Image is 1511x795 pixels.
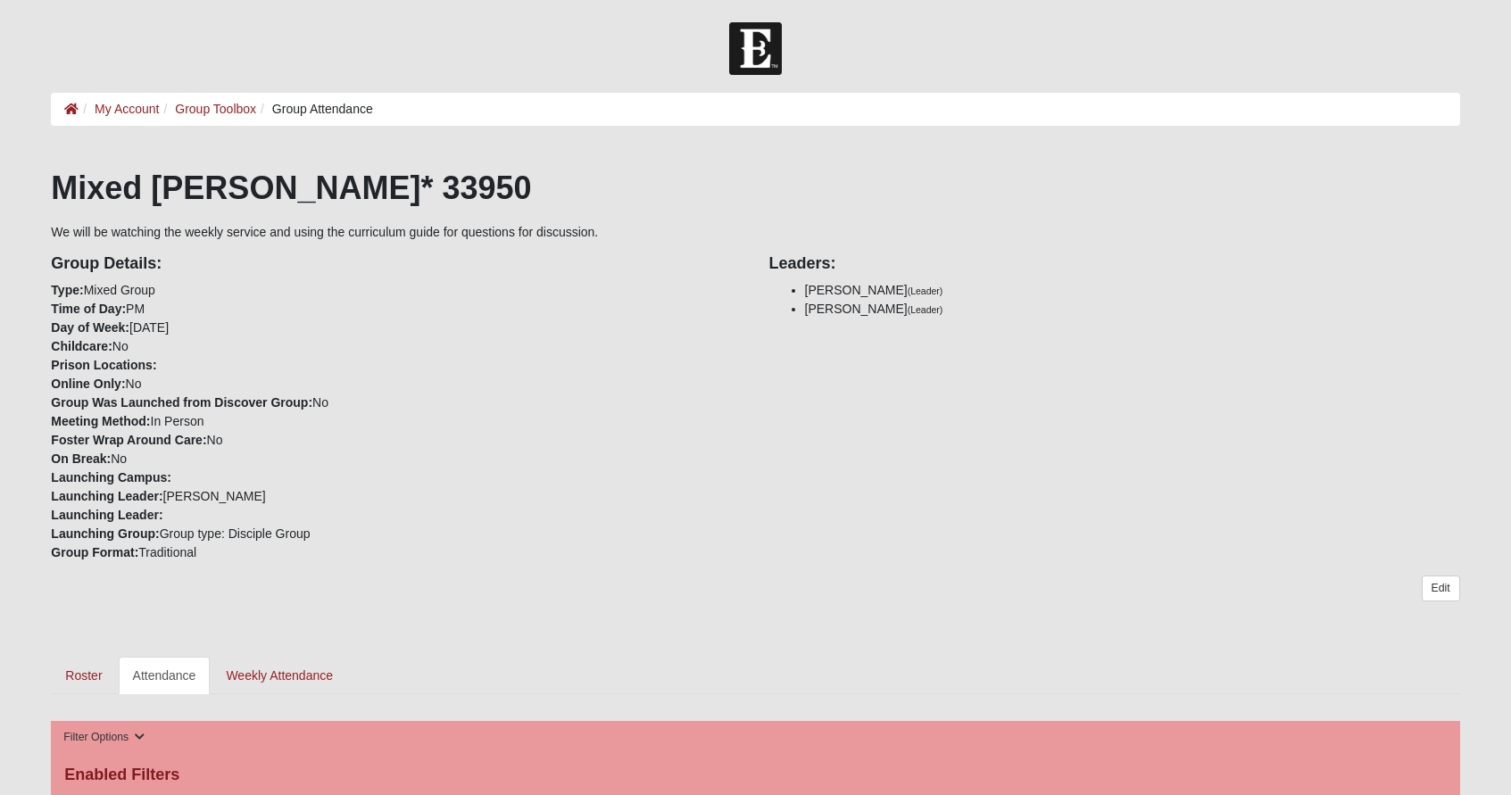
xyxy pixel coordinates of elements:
[51,414,150,428] strong: Meeting Method:
[51,395,312,410] strong: Group Was Launched from Discover Group:
[51,320,129,335] strong: Day of Week:
[95,102,159,116] a: My Account
[51,526,159,541] strong: Launching Group:
[1422,576,1460,601] a: Edit
[51,657,116,694] a: Roster
[51,545,138,559] strong: Group Format:
[805,300,1460,319] li: [PERSON_NAME]
[37,242,755,562] div: Mixed Group PM [DATE] No No No In Person No No [PERSON_NAME] Group type: Disciple Group Traditional
[51,451,111,466] strong: On Break:
[58,728,150,747] button: Filter Options
[51,377,125,391] strong: Online Only:
[256,100,373,119] li: Group Attendance
[769,254,1460,274] h4: Leaders:
[908,304,943,315] small: (Leader)
[908,286,943,296] small: (Leader)
[51,302,126,316] strong: Time of Day:
[175,102,256,116] a: Group Toolbox
[212,657,347,694] a: Weekly Attendance
[805,281,1460,300] li: [PERSON_NAME]
[119,657,211,694] a: Attendance
[51,508,162,522] strong: Launching Leader:
[51,470,171,484] strong: Launching Campus:
[51,169,1459,694] div: We will be watching the weekly service and using the curriculum guide for questions for discussion.
[51,169,1459,207] h1: Mixed [PERSON_NAME]* 33950
[729,22,782,75] img: Church of Eleven22 Logo
[51,283,83,297] strong: Type:
[51,358,156,372] strong: Prison Locations:
[51,339,112,353] strong: Childcare:
[51,433,206,447] strong: Foster Wrap Around Care:
[51,254,742,274] h4: Group Details:
[51,489,162,503] strong: Launching Leader:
